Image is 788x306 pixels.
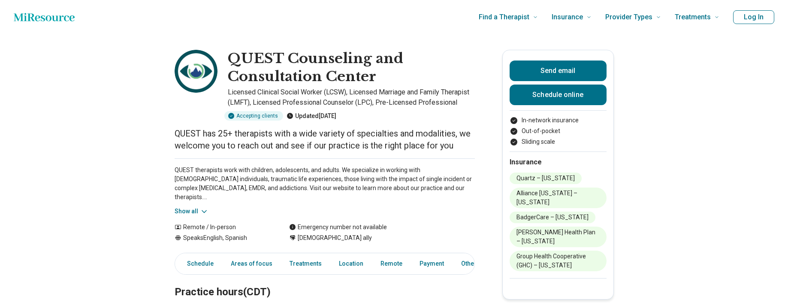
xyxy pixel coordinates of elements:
[175,233,272,242] div: Speaks English, Spanish
[177,255,219,273] a: Schedule
[510,61,607,81] button: Send email
[334,255,368,273] a: Location
[228,50,475,85] h1: QUEST Counseling and Consultation Center
[510,157,607,167] h2: Insurance
[414,255,449,273] a: Payment
[510,116,607,146] ul: Payment options
[175,127,475,151] p: QUEST has 25+ therapists with a wide variety of specialties and modalities, we welcome you to rea...
[552,11,583,23] span: Insurance
[228,87,475,108] p: Licensed Clinical Social Worker (LCSW), Licensed Marriage and Family Therapist (LMFT), Licensed P...
[510,127,607,136] li: Out-of-pocket
[510,116,607,125] li: In-network insurance
[298,233,372,242] span: [DEMOGRAPHIC_DATA] ally
[510,251,607,271] li: Group Health Cooperative (GHC) – [US_STATE]
[175,50,217,93] img: QUEST Counseling and Consultation Center, Licensed Clinical Social Worker (LCSW)
[733,10,774,24] button: Log In
[375,255,408,273] a: Remote
[510,212,595,223] li: BadgerCare – [US_STATE]
[175,166,475,202] p: QUEST therapists work with children, adolescents, and adults. We specialize in working with [DEMO...
[175,223,272,232] div: Remote / In-person
[287,111,336,121] div: Updated [DATE]
[479,11,529,23] span: Find a Therapist
[456,255,487,273] a: Other
[510,137,607,146] li: Sliding scale
[510,227,607,247] li: [PERSON_NAME] Health Plan – [US_STATE]
[14,9,75,26] a: Home page
[605,11,652,23] span: Provider Types
[510,173,582,184] li: Quartz – [US_STATE]
[175,264,475,300] h2: Practice hours (CDT)
[284,255,327,273] a: Treatments
[510,85,607,105] a: Schedule online
[175,207,208,216] button: Show all
[226,255,278,273] a: Areas of focus
[224,111,283,121] div: Accepting clients
[289,223,387,232] div: Emergency number not available
[510,188,607,208] li: Alliance [US_STATE] – [US_STATE]
[675,11,711,23] span: Treatments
